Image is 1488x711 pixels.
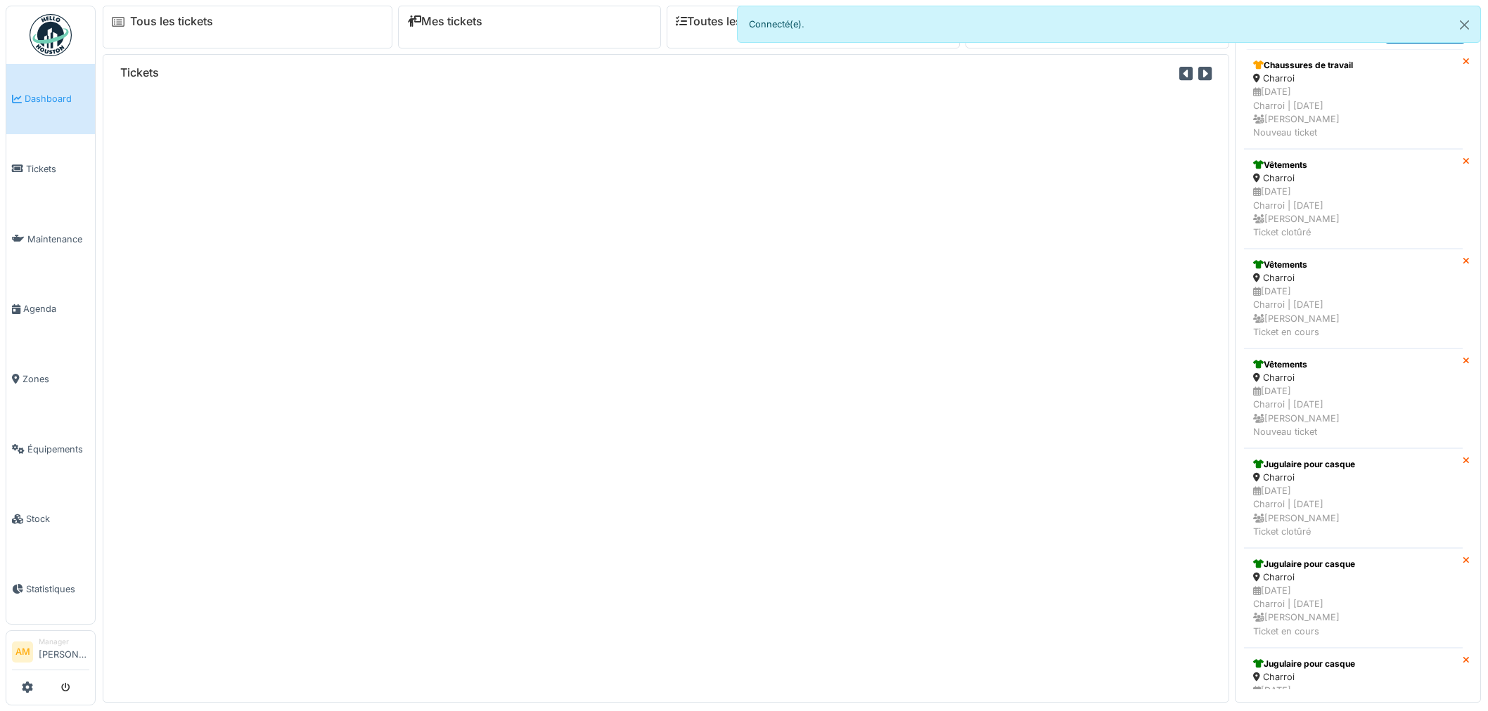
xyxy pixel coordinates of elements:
div: [DATE] Charroi | [DATE] [PERSON_NAME] Ticket en cours [1253,285,1454,339]
span: Zones [23,372,89,386]
div: Jugulaire pour casque [1253,558,1454,570]
li: AM [12,641,33,663]
a: Vêtements Charroi [DATE]Charroi | [DATE] [PERSON_NAME]Nouveau ticket [1244,348,1463,448]
span: Agenda [23,302,89,315]
a: Maintenance [6,204,95,274]
a: Dashboard [6,64,95,134]
div: [DATE] Charroi | [DATE] [PERSON_NAME] Ticket clotûré [1253,185,1454,239]
div: Charroi [1253,171,1454,185]
a: Zones [6,344,95,415]
div: Connecté(e). [737,6,1481,43]
a: Équipements [6,414,95,484]
a: Agenda [6,274,95,344]
span: Dashboard [25,92,89,105]
a: Tickets [6,134,95,204]
a: AM Manager[PERSON_NAME] [12,637,89,670]
a: Vêtements Charroi [DATE]Charroi | [DATE] [PERSON_NAME]Ticket en cours [1244,249,1463,348]
div: Charroi [1253,471,1454,484]
span: Statistiques [26,582,89,596]
a: Vêtements Charroi [DATE]Charroi | [DATE] [PERSON_NAME]Ticket clotûré [1244,149,1463,249]
a: Mes tickets [407,15,482,28]
div: [DATE] Charroi | [DATE] [PERSON_NAME] Nouveau ticket [1253,85,1454,139]
a: Stock [6,484,95,554]
div: [DATE] Charroi | [DATE] [PERSON_NAME] Ticket clotûré [1253,484,1454,538]
div: Charroi [1253,72,1454,85]
span: Équipements [27,443,89,456]
div: Jugulaire pour casque [1253,458,1454,471]
div: Charroi [1253,570,1454,584]
div: [DATE] Charroi | [DATE] [PERSON_NAME] Nouveau ticket [1253,384,1454,438]
a: Tous les tickets [130,15,213,28]
div: Vêtements [1253,159,1454,171]
div: Vêtements [1253,259,1454,271]
div: Vêtements [1253,358,1454,371]
div: Jugulaire pour casque [1253,658,1454,670]
a: Jugulaire pour casque Charroi [DATE]Charroi | [DATE] [PERSON_NAME]Ticket en cours [1244,548,1463,648]
a: Toutes les tâches [676,15,781,28]
div: [DATE] Charroi | [DATE] [PERSON_NAME] Ticket en cours [1253,584,1454,638]
span: Maintenance [27,233,89,246]
div: Charroi [1253,371,1454,384]
a: Chaussures de travail Charroi [DATE]Charroi | [DATE] [PERSON_NAME]Nouveau ticket [1244,49,1463,149]
img: Badge_color-CXgf-gQk.svg [30,14,72,56]
button: Close [1449,6,1480,44]
span: Tickets [26,162,89,176]
a: Jugulaire pour casque Charroi [DATE]Charroi | [DATE] [PERSON_NAME]Ticket clotûré [1244,448,1463,548]
a: Statistiques [6,554,95,625]
h6: Tickets [120,66,159,79]
div: Manager [39,637,89,647]
div: Charroi [1253,271,1454,285]
div: Chaussures de travail [1253,59,1454,72]
li: [PERSON_NAME] [39,637,89,667]
span: Stock [26,512,89,526]
div: Charroi [1253,670,1454,684]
